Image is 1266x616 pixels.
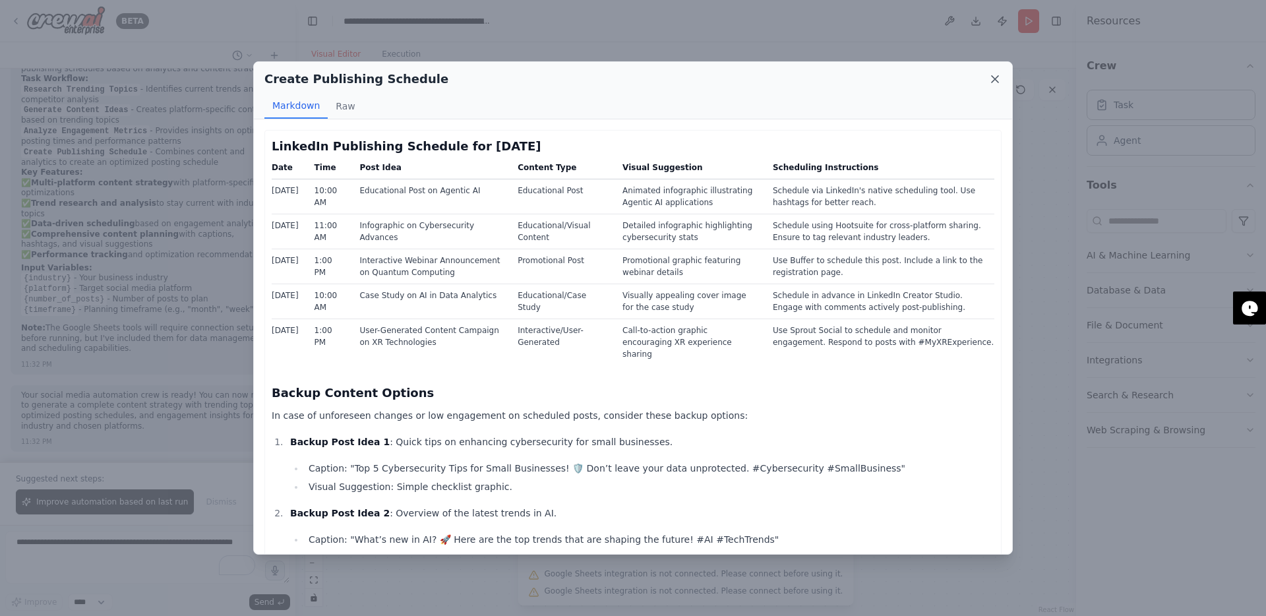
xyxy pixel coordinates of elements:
td: 10:00 AM [307,284,352,319]
td: User-Generated Content Campaign on XR Technologies [351,319,510,366]
td: [DATE] [272,214,307,249]
td: Infographic on Cybersecurity Advances [351,214,510,249]
td: Call-to-action graphic encouraging XR experience sharing [615,319,765,366]
td: Promotional Post [510,249,615,284]
th: Date [272,161,307,179]
th: Time [307,161,352,179]
td: Educational/Case Study [510,284,615,319]
strong: Backup Post Idea 1 [290,437,390,447]
td: [DATE] [272,249,307,284]
td: Interactive/User-Generated [510,319,615,366]
p: : Overview of the latest trends in AI. [290,505,994,521]
p: : Quick tips on enhancing cybersecurity for small businesses. [290,434,994,450]
td: Use Buffer to schedule this post. Include a link to the registration page. [765,249,994,284]
h3: LinkedIn Publishing Schedule for [DATE] [272,137,994,156]
p: In case of unforeseen changes or low engagement on scheduled posts, consider these backup options: [272,408,994,423]
td: Visually appealing cover image for the case study [615,284,765,319]
td: Case Study on AI in Data Analytics [351,284,510,319]
td: Interactive Webinar Announcement on Quantum Computing [351,249,510,284]
td: Detailed infographic highlighting cybersecurity stats [615,214,765,249]
td: 1:00 PM [307,319,352,366]
td: 11:00 AM [307,214,352,249]
td: Educational Post on Agentic AI [351,179,510,214]
td: Educational/Visual Content [510,214,615,249]
td: [DATE] [272,319,307,366]
th: Post Idea [351,161,510,179]
td: Schedule using Hootsuite for cross-platform sharing. Ensure to tag relevant industry leaders. [765,214,994,249]
td: [DATE] [272,179,307,214]
td: Schedule via LinkedIn's native scheduling tool. Use hashtags for better reach. [765,179,994,214]
th: Visual Suggestion [615,161,765,179]
strong: Backup Post Idea 2 [290,508,390,518]
li: Caption: "Top 5 Cybersecurity Tips for Small Businesses! 🛡️ Don’t leave your data unprotected. #C... [305,460,994,476]
td: Promotional graphic featuring webinar details [615,249,765,284]
td: [DATE] [272,284,307,319]
li: Visual Suggestion: Trend line graphic. [305,550,994,566]
li: Caption: "What’s new in AI? 🚀 Here are the top trends that are shaping the future! #AI #TechTrends" [305,532,994,547]
td: 10:00 AM [307,179,352,214]
th: Content Type [510,161,615,179]
td: 1:00 PM [307,249,352,284]
h2: Create Publishing Schedule [264,70,448,88]
th: Scheduling Instructions [765,161,994,179]
td: Schedule in advance in LinkedIn Creator Studio. Engage with comments actively post-publishing. [765,284,994,319]
td: Use Sprout Social to schedule and monitor engagement. Respond to posts with #MyXRExperience. [765,319,994,366]
h3: Backup Content Options [272,384,994,402]
li: Visual Suggestion: Simple checklist graphic. [305,479,994,495]
td: Educational Post [510,179,615,214]
button: Raw [328,94,363,119]
button: Markdown [264,94,328,119]
td: Animated infographic illustrating Agentic AI applications [615,179,765,214]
